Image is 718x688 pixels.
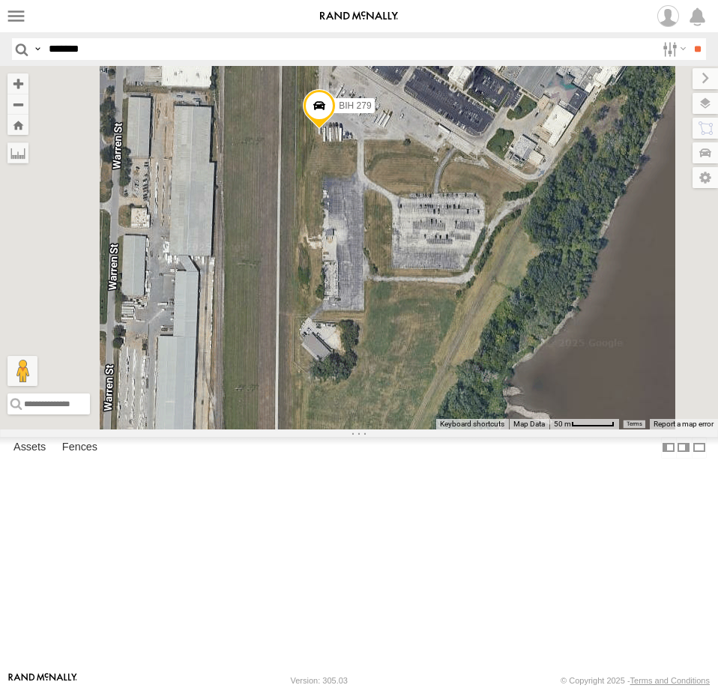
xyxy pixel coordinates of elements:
[320,11,398,22] img: rand-logo.svg
[440,419,504,429] button: Keyboard shortcuts
[291,676,348,685] div: Version: 305.03
[630,676,710,685] a: Terms and Conditions
[654,420,714,428] a: Report a map error
[554,420,571,428] span: 50 m
[627,420,642,426] a: Terms
[561,676,710,685] div: © Copyright 2025 -
[7,94,28,115] button: Zoom out
[676,437,691,459] label: Dock Summary Table to the Right
[513,419,545,429] button: Map Data
[7,73,28,94] button: Zoom in
[6,438,53,459] label: Assets
[339,100,371,111] span: BIH 279
[7,115,28,135] button: Zoom Home
[693,167,718,188] label: Map Settings
[661,437,676,459] label: Dock Summary Table to the Left
[549,419,619,429] button: Map Scale: 50 m per 54 pixels
[7,142,28,163] label: Measure
[55,438,105,459] label: Fences
[31,38,43,60] label: Search Query
[692,437,707,459] label: Hide Summary Table
[657,38,689,60] label: Search Filter Options
[7,356,37,386] button: Drag Pegman onto the map to open Street View
[8,673,77,688] a: Visit our Website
